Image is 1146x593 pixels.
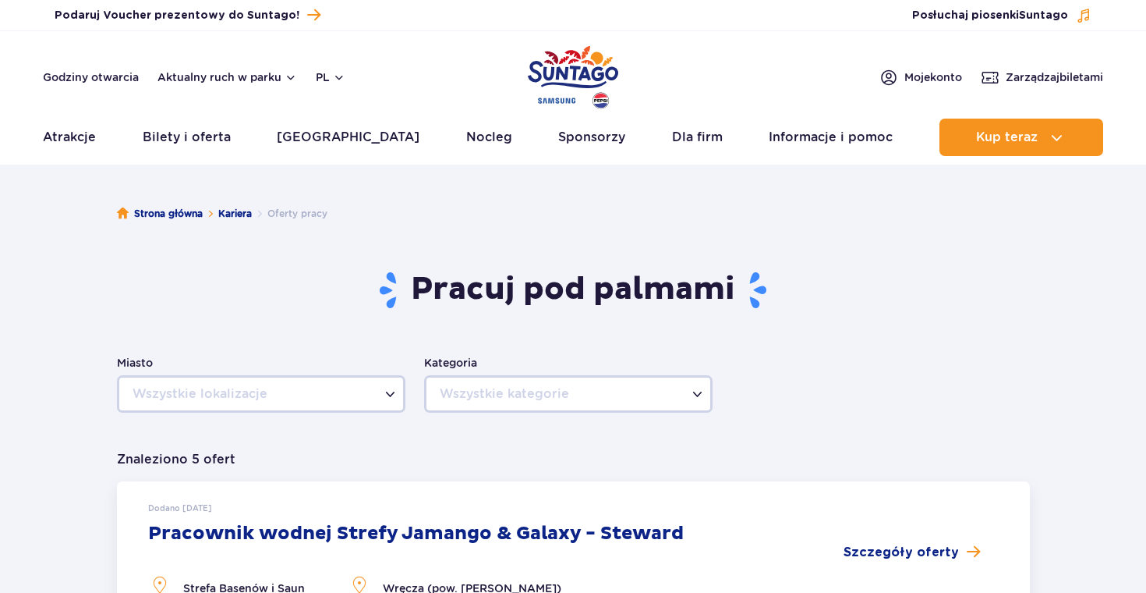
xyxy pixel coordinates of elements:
[1019,10,1068,21] span: Suntago
[117,206,203,222] a: Strona główna
[316,69,345,85] button: pl
[43,69,139,85] a: Godziny otwarcia
[769,119,893,156] a: Informacje i pomoc
[157,71,297,83] button: Aktualny ruch w parku
[55,5,320,26] a: Podaruj Voucher prezentowy do Suntago!
[143,119,231,156] a: Bilety i oferta
[981,68,1103,87] a: Zarządzajbiletami
[912,8,1068,23] span: Posłuchaj piosenki
[1006,69,1103,85] span: Zarządzaj biletami
[117,270,1030,311] h1: Pracuj pod palmami
[43,119,96,156] a: Atrakcje
[117,450,1030,469] h2: Znaleziono 5 ofert
[117,354,405,371] label: Miasto
[440,386,569,401] span: Wszystkie kategorie
[558,119,625,156] a: Sponsorzy
[912,8,1091,23] button: Posłuchaj piosenkiSuntago
[55,8,299,23] span: Podaruj Voucher prezentowy do Suntago!
[879,68,962,87] a: Mojekonto
[466,119,512,156] a: Nocleg
[133,386,267,401] span: Wszystkie lokalizacje
[844,543,959,562] span: Szczegóły oferty
[672,119,723,156] a: Dla firm
[528,39,618,111] a: Park of Poland
[148,522,684,545] h3: Pracownik wodnej Strefy Jamango & Galaxy - Steward
[904,69,962,85] span: Moje konto
[218,206,252,222] a: Kariera
[424,354,713,371] label: Kategoria
[277,119,419,156] a: [GEOGRAPHIC_DATA]
[844,543,980,562] a: Szczegóły oferty
[939,119,1103,156] button: Kup teraz
[252,206,327,222] li: Oferty pracy
[976,130,1038,144] span: Kup teraz
[148,500,684,516] p: Dodano [DATE]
